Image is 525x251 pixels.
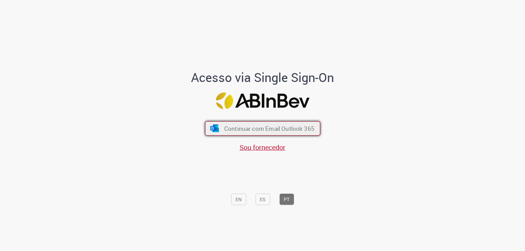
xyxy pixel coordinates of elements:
[255,194,270,205] button: ES
[231,194,246,205] button: EN
[216,93,309,109] img: Logo ABInBev
[210,125,219,132] img: ícone Azure/Microsoft 360
[240,143,285,152] a: Sou fornecedor
[205,121,320,136] button: ícone Azure/Microsoft 360 Continuar com Email Outlook 365
[224,124,314,132] span: Continuar com Email Outlook 365
[168,71,358,84] h1: Acesso via Single Sign-On
[279,194,294,205] button: PT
